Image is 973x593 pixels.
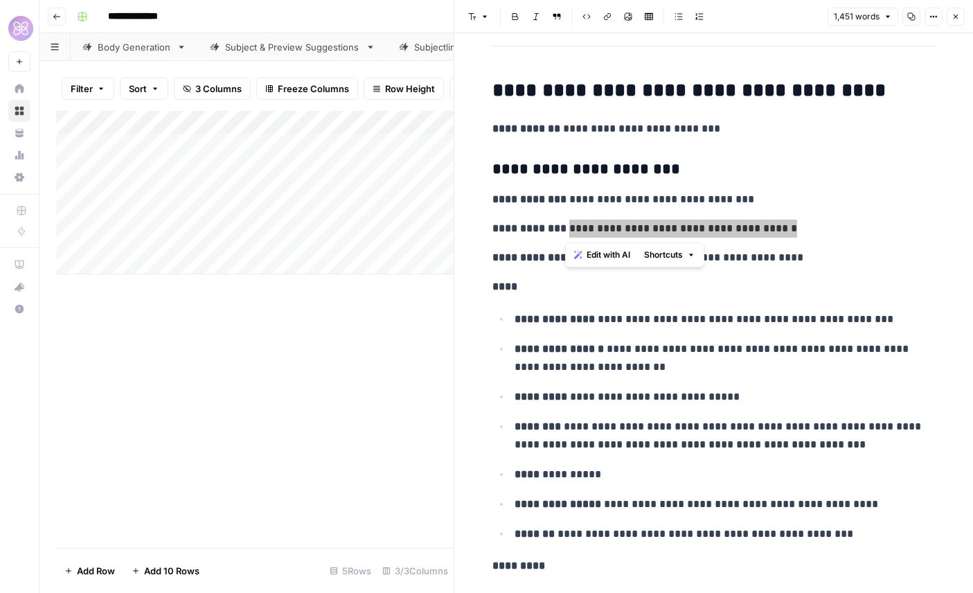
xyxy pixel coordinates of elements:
button: What's new? [8,276,30,298]
button: Add 10 Rows [123,560,208,582]
a: Usage [8,144,30,166]
a: Home [8,78,30,100]
div: Body Generation [98,40,171,54]
span: Edit with AI [587,249,630,261]
button: Edit with AI [569,246,636,264]
span: Sort [129,82,147,96]
a: Settings [8,166,30,188]
span: 1,451 words [834,10,880,23]
button: Add Row [56,560,123,582]
div: Subjectlines from Header + Copy [414,40,558,54]
span: 3 Columns [195,82,242,96]
span: Add 10 Rows [144,564,199,578]
img: HoneyLove Logo [8,16,33,41]
a: Subjectlines from Header + Copy [387,33,585,61]
a: Body Generation [71,33,198,61]
a: AirOps Academy [8,254,30,276]
button: Row Height [364,78,444,100]
div: 5 Rows [324,560,377,582]
button: Freeze Columns [256,78,358,100]
button: Sort [120,78,168,100]
button: Filter [62,78,114,100]
span: Filter [71,82,93,96]
div: Subject & Preview Suggestions [225,40,360,54]
a: Subject & Preview Suggestions [198,33,387,61]
a: Browse [8,100,30,122]
div: 3/3 Columns [377,560,454,582]
span: Add Row [77,564,115,578]
button: Shortcuts [639,246,701,264]
a: Your Data [8,122,30,144]
button: 3 Columns [174,78,251,100]
div: What's new? [9,276,30,297]
span: Shortcuts [644,249,683,261]
button: Help + Support [8,298,30,320]
button: 1,451 words [828,8,898,26]
span: Freeze Columns [278,82,349,96]
span: Row Height [385,82,435,96]
button: Workspace: HoneyLove [8,11,30,46]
